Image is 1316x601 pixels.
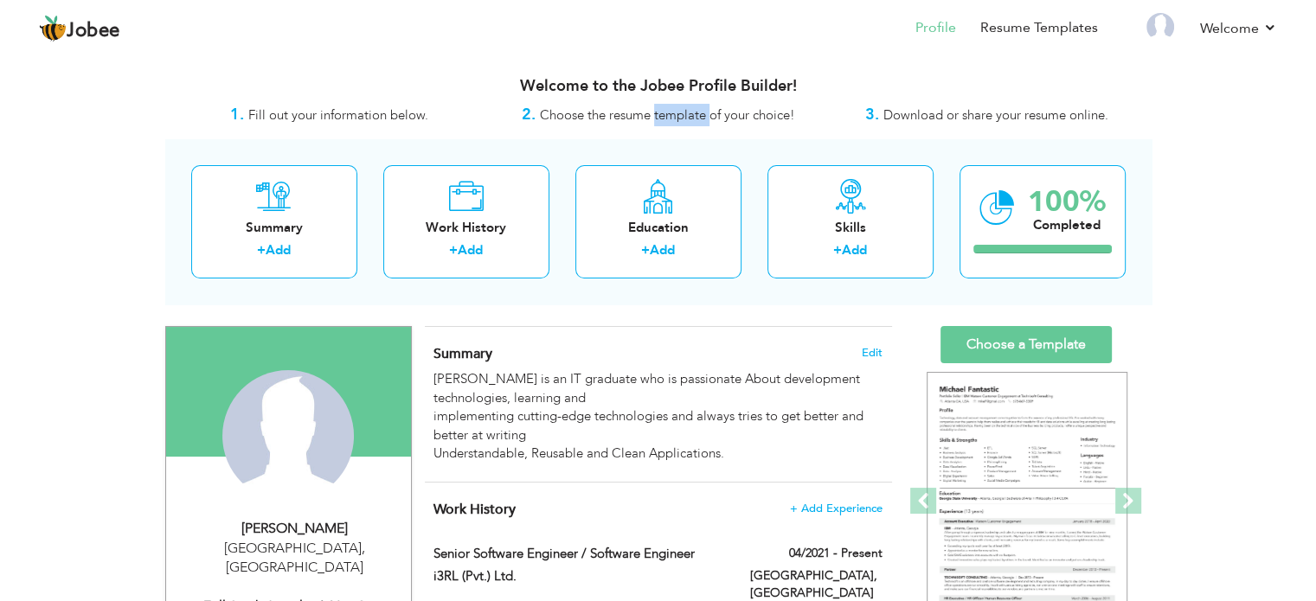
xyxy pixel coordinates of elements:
a: Welcome [1200,18,1277,39]
label: i3RL (Pvt.) Ltd. [433,567,724,585]
span: Download or share your resume online. [883,106,1108,124]
div: [PERSON_NAME] [179,519,411,539]
a: Add [458,241,483,259]
div: [PERSON_NAME] is an IT graduate who is passionate About development technologies, learning and im... [433,370,882,463]
span: Fill out your information below. [248,106,428,124]
img: jobee.io [39,15,67,42]
a: Add [266,241,291,259]
span: , [362,539,365,558]
div: Education [589,219,728,237]
span: Edit [862,347,883,359]
div: Completed [1028,216,1106,234]
label: + [257,241,266,259]
div: Work History [397,219,536,237]
h4: This helps to show the companies you have worked for. [433,501,882,518]
div: Summary [205,219,343,237]
a: Choose a Template [940,326,1112,363]
span: Choose the resume template of your choice! [540,106,795,124]
div: [GEOGRAPHIC_DATA] [GEOGRAPHIC_DATA] [179,539,411,579]
span: Jobee [67,22,120,41]
img: Profile Img [1146,13,1174,41]
strong: 3. [865,104,879,125]
strong: 2. [522,104,536,125]
span: Work History [433,500,516,519]
label: + [641,241,650,259]
a: Add [650,241,675,259]
label: Senior Software Engineer / Software Engineer [433,545,724,563]
h3: Welcome to the Jobee Profile Builder! [165,78,1152,95]
span: Summary [433,344,492,363]
a: Add [842,241,867,259]
h4: Adding a summary is a quick and easy way to highlight your experience and interests. [433,345,882,362]
label: 04/2021 - Present [789,545,883,562]
div: 100% [1028,188,1106,216]
span: + Add Experience [790,502,883,515]
a: Resume Templates [980,18,1098,38]
a: Jobee [39,15,120,42]
label: + [833,241,842,259]
a: Profile [915,18,956,38]
div: Skills [781,219,920,237]
img: ijaz hassan [222,370,354,502]
strong: 1. [230,104,244,125]
label: + [449,241,458,259]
